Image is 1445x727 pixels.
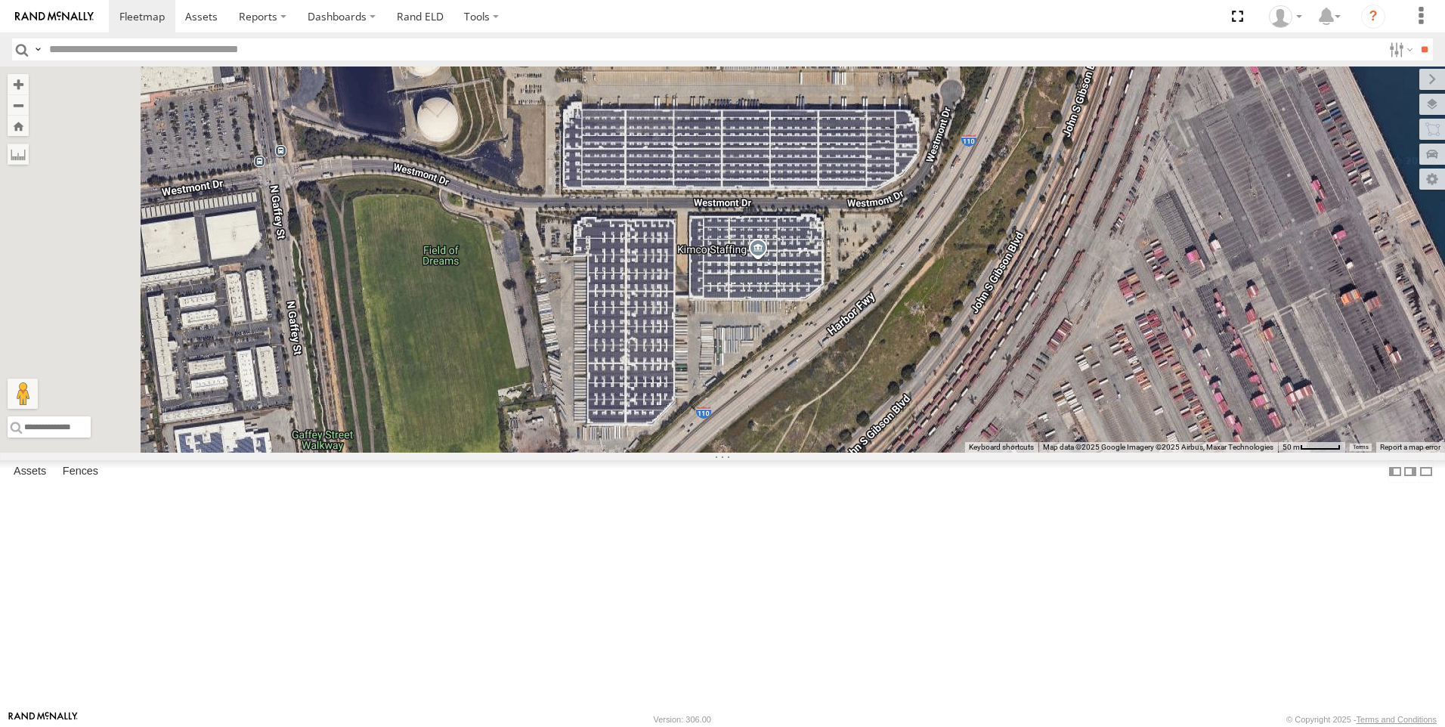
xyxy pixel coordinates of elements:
button: Map Scale: 50 m per 50 pixels [1278,442,1345,453]
label: Map Settings [1419,169,1445,190]
label: Search Filter Options [1383,39,1416,60]
span: 50 m [1283,443,1300,451]
button: Zoom out [8,94,29,116]
button: Keyboard shortcuts [969,442,1034,453]
label: Assets [6,461,54,482]
a: Terms (opens in new tab) [1353,444,1369,450]
i: ? [1361,5,1385,29]
label: Search Query [32,39,44,60]
button: Drag Pegman onto the map to open Street View [8,379,38,409]
label: Dock Summary Table to the Right [1403,460,1418,482]
div: Version: 306.00 [654,715,711,724]
span: Map data ©2025 Google Imagery ©2025 Airbus, Maxar Technologies [1043,443,1273,451]
button: Zoom in [8,74,29,94]
div: Norma Casillas [1264,5,1307,28]
label: Dock Summary Table to the Left [1388,460,1403,482]
a: Report a map error [1380,443,1440,451]
label: Measure [8,144,29,165]
button: Zoom Home [8,116,29,136]
a: Terms and Conditions [1357,715,1437,724]
label: Hide Summary Table [1419,460,1434,482]
a: Visit our Website [8,712,78,727]
label: Fences [55,461,106,482]
div: © Copyright 2025 - [1286,715,1437,724]
img: rand-logo.svg [15,11,94,22]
